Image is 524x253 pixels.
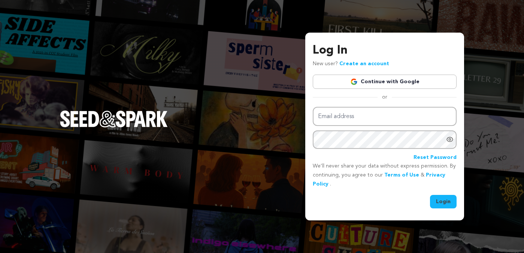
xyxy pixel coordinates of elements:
[60,111,168,127] img: Seed&Spark Logo
[384,172,419,178] a: Terms of Use
[313,172,445,187] a: Privacy Policy
[313,162,457,189] p: We’ll never share your data without express permission. By continuing, you agree to our & .
[313,42,457,60] h3: Log In
[339,61,389,66] a: Create an account
[378,93,392,101] span: or
[446,136,454,143] a: Show password as plain text. Warning: this will display your password on the screen.
[350,78,358,85] img: Google logo
[430,195,457,208] button: Login
[313,60,389,69] p: New user?
[313,75,457,89] a: Continue with Google
[414,153,457,162] a: Reset Password
[60,111,168,142] a: Seed&Spark Homepage
[313,107,457,126] input: Email address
